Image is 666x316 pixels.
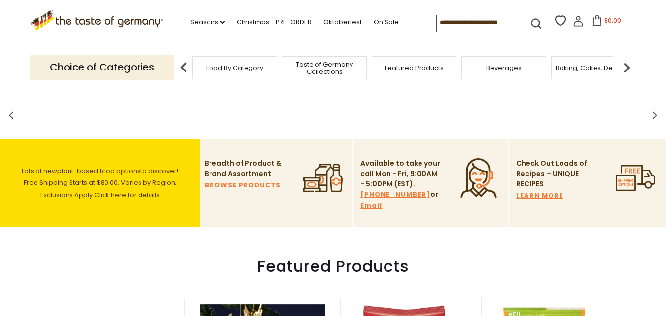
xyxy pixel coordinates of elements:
p: Check Out Loads of Recipes – UNIQUE RECIPES [516,158,588,189]
img: previous arrow [174,58,194,77]
a: Food By Category [206,64,263,71]
a: On Sale [374,17,399,28]
a: Email [360,200,382,211]
a: BROWSE PRODUCTS [205,180,280,191]
a: LEARN MORE [516,190,563,201]
a: Featured Products [385,64,444,71]
span: Lots of new to discover! Free Shipping Starts at $80.00. Varies by Region. Exclusions Apply. [22,166,178,200]
a: Christmas - PRE-ORDER [237,17,312,28]
a: Taste of Germany Collections [285,61,364,75]
p: Choice of Categories [30,55,174,79]
span: $0.00 [604,16,621,25]
a: plant-based food options [57,166,140,176]
a: [PHONE_NUMBER] [360,189,430,200]
p: Breadth of Product & Brand Assortment [205,158,286,179]
a: Click here for details [94,190,160,200]
img: next arrow [617,58,636,77]
a: Baking, Cakes, Desserts [556,64,632,71]
p: Available to take your call Mon - Fri, 9:00AM - 5:00PM (EST). or [360,158,442,211]
a: Oktoberfest [323,17,362,28]
button: $0.00 [586,15,628,30]
a: Beverages [486,64,522,71]
a: Seasons [190,17,225,28]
